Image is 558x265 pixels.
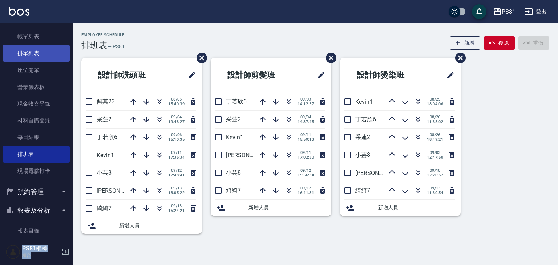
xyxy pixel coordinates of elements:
span: 18:04:06 [427,102,443,106]
span: 17:48:41 [168,173,185,178]
span: 16:41:31 [298,191,314,195]
button: save [472,4,486,19]
h2: 設計師燙染班 [346,62,428,88]
button: 報表及分析 [3,201,70,220]
a: 帳單列表 [3,28,70,45]
span: 綺綺7 [97,205,112,212]
span: 修改班表的標題 [183,66,196,84]
span: 15:40:39 [168,102,185,106]
span: 09/12 [298,168,314,173]
span: 14:37:45 [298,119,314,124]
button: 新增 [450,36,481,50]
a: 掛單列表 [3,45,70,62]
span: 采蓮2 [97,116,112,123]
h2: Employee Schedule [81,33,125,37]
span: Kevin1 [355,98,373,105]
div: 新增人員 [81,217,202,234]
span: 刪除班表 [450,47,467,69]
span: 09/10 [427,168,443,173]
span: 17:35:34 [168,155,185,160]
span: 新增人員 [378,204,455,212]
img: Person [6,245,20,259]
h6: — PS81 [108,43,125,50]
span: 綺綺7 [226,187,241,194]
button: 登出 [521,5,549,19]
span: 新增人員 [248,204,325,212]
span: [PERSON_NAME]3 [97,187,143,194]
button: 預約管理 [3,182,70,201]
h2: 設計師剪髮班 [217,62,299,88]
button: 復原 [484,36,515,50]
a: 座位開單 [3,62,70,78]
span: 采蓮2 [226,116,241,123]
a: 報表目錄 [3,223,70,239]
span: 11:30:54 [427,191,443,195]
span: 小芸8 [97,169,112,176]
span: Kevin1 [97,152,114,159]
h5: PS81櫃檯 [22,245,59,252]
span: 綺綺7 [355,187,370,194]
span: 刪除班表 [191,47,208,69]
span: 修改班表的標題 [312,66,325,84]
h3: 排班表 [81,40,108,50]
span: 佩其23 [97,98,115,105]
span: 09/12 [168,168,185,173]
div: 新增人員 [211,200,331,216]
span: 18:49:21 [427,137,443,142]
span: 刪除班表 [320,47,337,69]
span: 08/26 [427,115,443,119]
span: 15:56:34 [298,173,314,178]
span: 小芸8 [226,169,241,176]
span: 11:35:02 [427,119,443,124]
span: 08/26 [427,132,443,137]
span: [PERSON_NAME]3 [355,170,402,176]
span: [PERSON_NAME]3 [226,152,273,159]
span: 09/03 [298,97,314,102]
img: Logo [9,7,29,16]
span: 19:48:27 [168,119,185,124]
span: Kevin1 [226,134,243,141]
span: 09/04 [298,115,314,119]
span: 15:10:35 [168,137,185,142]
span: 15:59:13 [298,137,314,142]
span: 09/11 [298,150,314,155]
a: 營業儀表板 [3,79,70,95]
span: 09/11 [298,132,314,137]
div: PS81 [502,7,515,16]
span: 新增人員 [119,222,196,229]
div: 新增人員 [340,200,461,216]
a: 現金收支登錄 [3,95,70,112]
span: 09/13 [168,186,185,191]
span: 12:20:52 [427,173,443,178]
span: 采蓮2 [355,134,370,140]
span: 08/05 [168,97,185,102]
span: 09/11 [168,150,185,155]
span: 08/25 [427,97,443,102]
span: 09/04 [168,115,185,119]
a: 現場電腦打卡 [3,163,70,179]
h2: 設計師洗頭班 [87,62,170,88]
button: PS81 [490,4,518,19]
span: 丁若欣6 [97,134,117,140]
span: 修改班表的標題 [442,66,455,84]
span: 丁若欣6 [226,98,247,105]
span: 丁若欣6 [355,116,376,123]
span: 17:02:30 [298,155,314,160]
span: 15:24:21 [168,208,185,213]
span: 09/03 [427,150,443,155]
span: 09/13 [168,204,185,208]
span: 12:47:50 [427,155,443,160]
span: 09/06 [168,132,185,137]
span: 09/13 [427,186,443,191]
p: 櫃台 [22,252,59,259]
a: 材料自購登錄 [3,112,70,129]
span: 09/12 [298,186,314,191]
a: 排班表 [3,146,70,163]
span: 13:05:22 [168,191,185,195]
span: 14:12:37 [298,102,314,106]
a: 每日結帳 [3,129,70,146]
span: 小芸8 [355,151,370,158]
